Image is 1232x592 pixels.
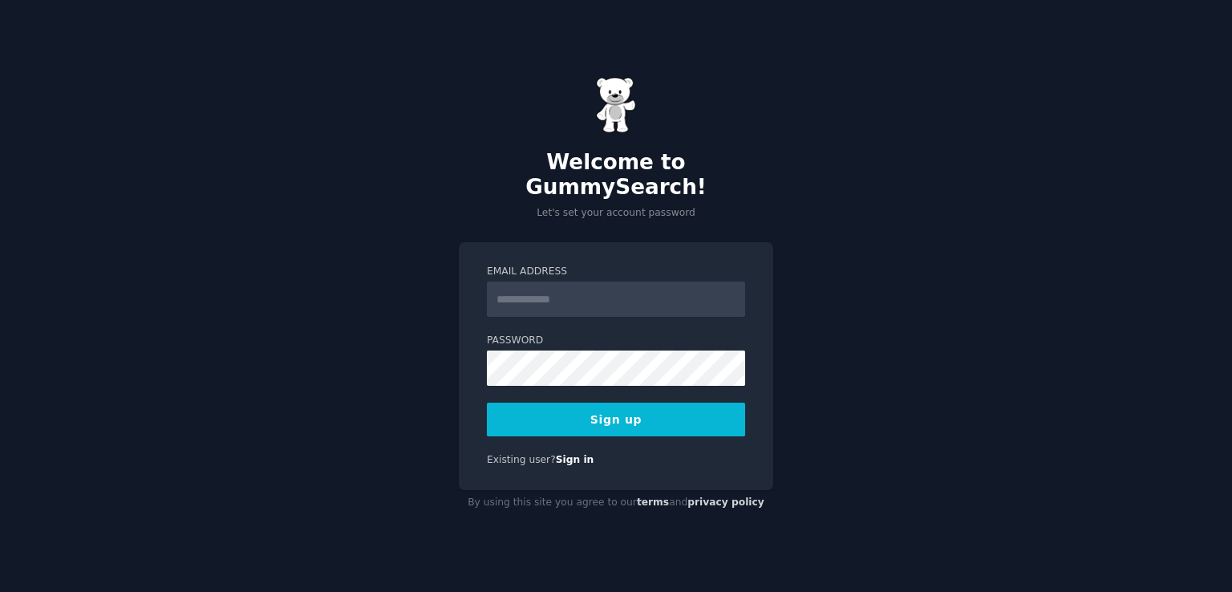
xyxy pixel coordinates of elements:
a: terms [637,497,669,508]
label: Password [487,334,745,348]
a: privacy policy [687,497,764,508]
span: Existing user? [487,454,556,465]
h2: Welcome to GummySearch! [459,150,773,201]
div: By using this site you agree to our and [459,490,773,516]
a: Sign in [556,454,594,465]
button: Sign up [487,403,745,436]
img: Gummy Bear [596,77,636,133]
p: Let's set your account password [459,206,773,221]
label: Email Address [487,265,745,279]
